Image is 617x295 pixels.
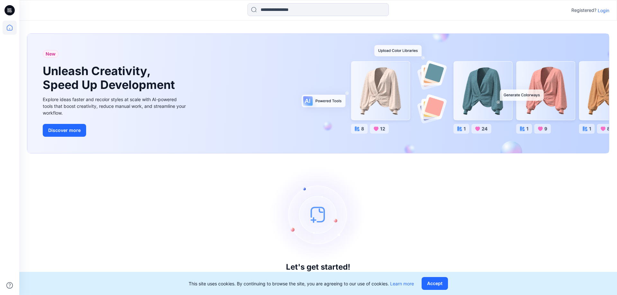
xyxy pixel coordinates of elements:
h3: Let's get started! [286,263,350,272]
div: Explore ideas faster and recolor styles at scale with AI-powered tools that boost creativity, red... [43,96,187,116]
button: Discover more [43,124,86,137]
h1: Unleash Creativity, Speed Up Development [43,64,178,92]
img: empty-state-image.svg [270,166,366,263]
button: Accept [422,277,448,290]
p: This site uses cookies. By continuing to browse the site, you are agreeing to our use of cookies. [189,280,414,287]
span: New [46,50,56,58]
p: Login [598,7,609,14]
a: Discover more [43,124,187,137]
p: Registered? [571,6,596,14]
a: Learn more [390,281,414,286]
